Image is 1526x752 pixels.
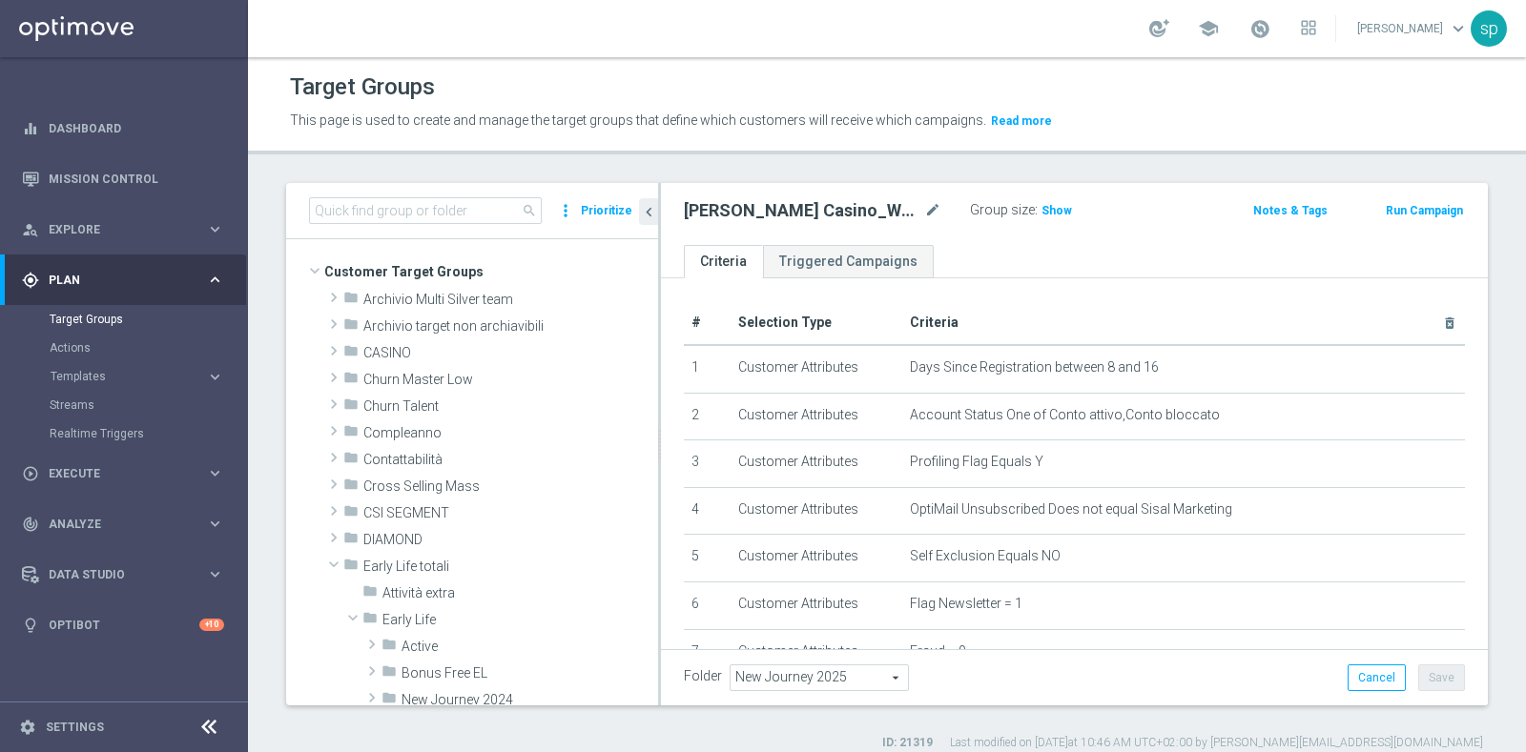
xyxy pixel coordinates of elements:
span: DIAMOND [363,532,658,548]
td: 2 [684,393,731,440]
button: play_circle_outline Execute keyboard_arrow_right [21,466,225,481]
span: This page is used to create and manage the target groups that define which customers will receive... [290,112,986,128]
button: Mission Control [21,172,225,187]
div: sp [1471,10,1507,47]
button: gps_fixed Plan keyboard_arrow_right [21,273,225,288]
i: folder [362,583,378,605]
a: Realtime Triggers [50,426,198,441]
span: Plan [49,274,206,286]
i: mode_edit [924,199,941,222]
div: Realtime Triggers [50,419,246,448]
label: Folder [684,668,722,684]
h2: [PERSON_NAME] Casino_Weekly_Si-Si- reg 8-16 [684,199,920,222]
label: : [1035,202,1038,218]
span: Criteria [910,315,959,330]
span: Contattabilit&#xE0; [363,452,658,468]
button: Notes & Tags [1251,200,1330,221]
button: lightbulb Optibot +10 [21,618,225,633]
i: folder [343,316,359,338]
td: 6 [684,581,731,629]
th: Selection Type [731,301,902,345]
button: Cancel [1348,664,1406,691]
span: Churn Master Low [363,372,658,388]
i: settings [19,719,36,736]
td: Customer Attributes [731,393,902,440]
label: ID: 21319 [882,735,933,751]
div: Templates [50,362,246,391]
button: track_changes Analyze keyboard_arrow_right [21,517,225,532]
i: folder [343,477,359,498]
i: folder [343,396,359,418]
span: Flag Newsletter = 1 [910,596,1022,612]
span: keyboard_arrow_down [1448,18,1469,39]
button: Read more [989,111,1054,132]
button: Prioritize [578,198,635,224]
span: school [1198,18,1219,39]
i: folder [343,423,359,445]
a: Streams [50,397,198,413]
i: delete_forever [1442,315,1457,331]
input: Quick find group or folder [309,197,542,224]
i: folder [343,370,359,392]
span: Early Life totali [363,559,658,575]
i: folder [343,503,359,525]
i: folder [343,290,359,312]
span: Account Status One of Conto attivo,Conto bloccato [910,407,1220,423]
i: folder [381,637,397,659]
td: 4 [684,487,731,535]
a: Target Groups [50,312,198,327]
td: 1 [684,345,731,393]
button: Run Campaign [1384,200,1465,221]
div: Analyze [22,516,206,533]
i: keyboard_arrow_right [206,271,224,289]
td: Customer Attributes [731,440,902,488]
i: keyboard_arrow_right [206,565,224,583]
div: Data Studio keyboard_arrow_right [21,567,225,582]
div: Templates [51,371,206,382]
div: +10 [199,619,224,631]
span: Customer Target Groups [324,258,658,285]
td: 3 [684,440,731,488]
i: person_search [22,221,39,238]
i: keyboard_arrow_right [206,515,224,533]
i: folder [362,610,378,632]
i: keyboard_arrow_right [206,464,224,482]
div: Optibot [22,600,224,650]
span: Archivio target non archiavibili [363,318,658,335]
span: Self Exclusion Equals NO [910,548,1061,564]
span: Templates [51,371,187,382]
div: Explore [22,221,206,238]
a: Settings [46,722,104,733]
button: chevron_left [639,198,658,225]
span: Compleanno [363,425,658,441]
a: Triggered Campaigns [763,245,934,278]
div: Actions [50,334,246,362]
i: folder [381,663,397,685]
i: folder [343,343,359,365]
span: Profiling Flag Equals Y [910,454,1043,470]
div: Execute [22,465,206,482]
i: chevron_left [640,203,658,221]
span: Execute [49,468,206,479]
a: Actions [50,340,198,356]
div: Dashboard [22,103,224,153]
i: keyboard_arrow_right [206,220,224,238]
i: track_changes [22,516,39,533]
span: Explore [49,224,206,235]
td: 7 [684,629,731,677]
i: gps_fixed [22,272,39,289]
i: lightbulb [22,617,39,634]
div: Mission Control [22,153,224,204]
button: Templates keyboard_arrow_right [50,369,225,384]
div: person_search Explore keyboard_arrow_right [21,222,225,237]
span: Analyze [49,518,206,530]
a: Mission Control [49,153,224,204]
i: equalizer [22,120,39,137]
span: OptiMail Unsubscribed Does not equal Sisal Marketing [910,501,1232,518]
